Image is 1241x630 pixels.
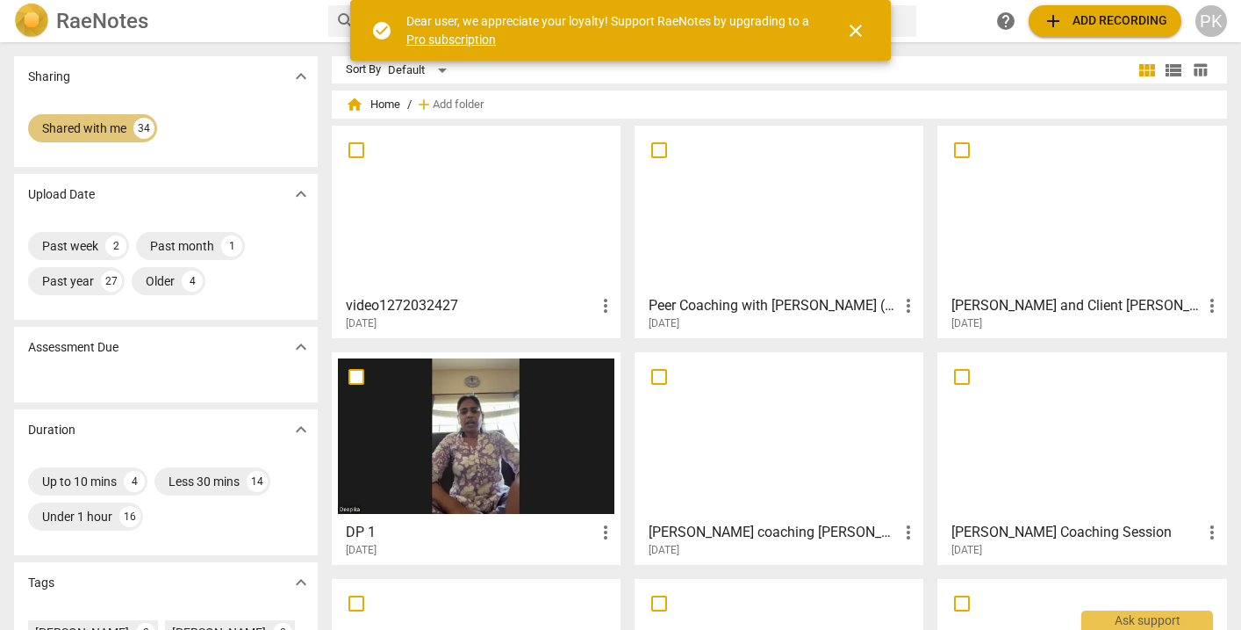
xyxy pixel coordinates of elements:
p: Duration [28,421,75,439]
div: Shared with me [42,119,126,137]
button: Table view [1187,57,1213,83]
a: Help [990,5,1022,37]
div: Ask support [1081,611,1213,630]
span: more_vert [1202,522,1223,543]
span: [DATE] [649,543,679,558]
span: view_module [1137,60,1158,81]
span: [DATE] [951,543,982,558]
a: Pro subscription [406,33,496,47]
p: Tags [28,574,54,592]
div: Past month [150,237,214,255]
img: Logo [14,4,49,39]
div: 2 [105,235,126,257]
span: [DATE] [346,316,377,331]
h3: video1272032427 [346,295,595,316]
span: search [335,11,356,32]
span: help [995,11,1016,32]
p: Upload Date [28,185,95,204]
button: List view [1160,57,1187,83]
div: Less 30 mins [169,473,240,490]
h3: Peer Coaching with Sugandha (Coachee) and Shivani (Coach) [649,295,898,316]
span: more_vert [1202,295,1223,316]
span: add [1043,11,1064,32]
a: [PERSON_NAME] coaching [PERSON_NAME] - mentor session 3[DATE] [641,358,917,557]
div: Sort By [346,63,381,76]
button: Show more [288,181,314,207]
a: [PERSON_NAME] and Client [PERSON_NAME] [DATE] For Mentoring Session[DATE] [943,132,1220,330]
div: 4 [182,271,203,292]
span: close [845,20,866,41]
button: Show more [288,334,314,360]
button: PK [1195,5,1227,37]
button: Tile view [1134,57,1160,83]
span: table_chart [1192,62,1209,78]
div: Dear user, we appreciate your loyalty! Support RaeNotes by upgrading to a [406,12,814,48]
div: 16 [119,506,140,527]
a: Peer Coaching with [PERSON_NAME] (Coachee) and [PERSON_NAME] (Coach)[DATE] [641,132,917,330]
div: Past week [42,237,98,255]
span: [DATE] [346,543,377,558]
div: 4 [124,471,145,492]
h3: Brooke coaching Mike - mentor session 3 [649,522,898,543]
span: check_circle [371,20,392,41]
span: [DATE] [649,316,679,331]
button: Upload [1029,5,1181,37]
p: Assessment Due [28,338,118,357]
div: Older [146,272,175,290]
a: video1272032427[DATE] [338,132,614,330]
span: / [407,98,412,112]
h3: DP 1 [346,522,595,543]
p: Sharing [28,68,70,86]
div: Up to 10 mins [42,473,117,490]
a: [PERSON_NAME] Coaching Session[DATE] [943,358,1220,557]
div: 1 [221,235,242,257]
span: view_list [1163,60,1184,81]
span: more_vert [898,522,919,543]
span: Add recording [1043,11,1167,32]
div: Under 1 hour [42,508,112,525]
h2: RaeNotes [56,9,148,33]
div: Default [388,56,453,84]
span: expand_more [291,572,312,593]
span: Add folder [433,98,484,112]
a: LogoRaeNotes [14,4,314,39]
button: Show more [288,569,314,596]
span: more_vert [595,522,616,543]
span: expand_more [291,337,312,358]
span: expand_more [291,66,312,87]
button: Show more [288,63,314,90]
h3: M Pitt and Client Brooke Aug 23 2025 For Mentoring Session [951,295,1201,316]
span: add [415,96,433,113]
span: expand_more [291,184,312,205]
span: Home [346,96,400,113]
button: Close [835,10,877,52]
div: 14 [247,471,268,492]
a: DP 1[DATE] [338,358,614,557]
h3: Valora Douglas Coaching Session [951,522,1201,543]
span: home [346,96,363,113]
div: 27 [101,271,122,292]
span: [DATE] [951,316,982,331]
div: 34 [133,118,154,139]
button: Show more [288,416,314,443]
div: Past year [42,272,94,290]
span: more_vert [595,295,616,316]
span: more_vert [898,295,919,316]
span: expand_more [291,419,312,440]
